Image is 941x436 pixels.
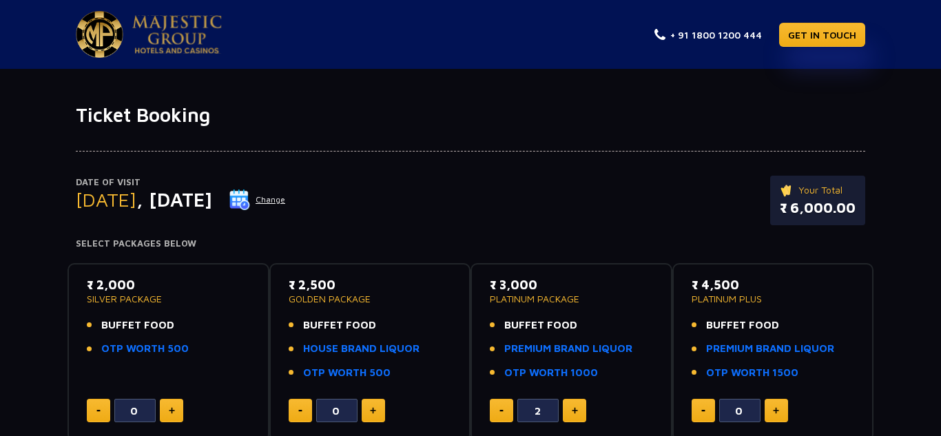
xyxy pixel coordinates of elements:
p: Date of Visit [76,176,286,189]
a: GET IN TOUCH [779,23,865,47]
p: ₹ 6,000.00 [780,198,856,218]
img: minus [701,410,705,412]
button: Change [229,189,286,211]
p: ₹ 3,000 [490,276,653,294]
a: PREMIUM BRAND LIQUOR [706,341,834,357]
p: ₹ 4,500 [692,276,855,294]
span: BUFFET FOOD [303,318,376,333]
span: BUFFET FOOD [101,318,174,333]
p: PLATINUM PACKAGE [490,294,653,304]
p: Your Total [780,183,856,198]
img: plus [169,407,175,414]
img: minus [499,410,504,412]
p: SILVER PACKAGE [87,294,250,304]
img: plus [572,407,578,414]
a: PREMIUM BRAND LIQUOR [504,341,632,357]
p: ₹ 2,000 [87,276,250,294]
a: OTP WORTH 1500 [706,365,798,381]
a: HOUSE BRAND LIQUOR [303,341,420,357]
img: Majestic Pride [76,11,123,58]
a: + 91 1800 1200 444 [654,28,762,42]
p: PLATINUM PLUS [692,294,855,304]
span: [DATE] [76,188,136,211]
a: OTP WORTH 1000 [504,365,598,381]
span: BUFFET FOOD [504,318,577,333]
a: OTP WORTH 500 [303,365,391,381]
img: Majestic Pride [132,15,222,54]
h4: Select Packages Below [76,238,865,249]
p: GOLDEN PACKAGE [289,294,452,304]
a: OTP WORTH 500 [101,341,189,357]
img: plus [773,407,779,414]
img: ticket [780,183,794,198]
img: minus [298,410,302,412]
h1: Ticket Booking [76,103,865,127]
p: ₹ 2,500 [289,276,452,294]
span: BUFFET FOOD [706,318,779,333]
img: plus [370,407,376,414]
img: minus [96,410,101,412]
span: , [DATE] [136,188,212,211]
